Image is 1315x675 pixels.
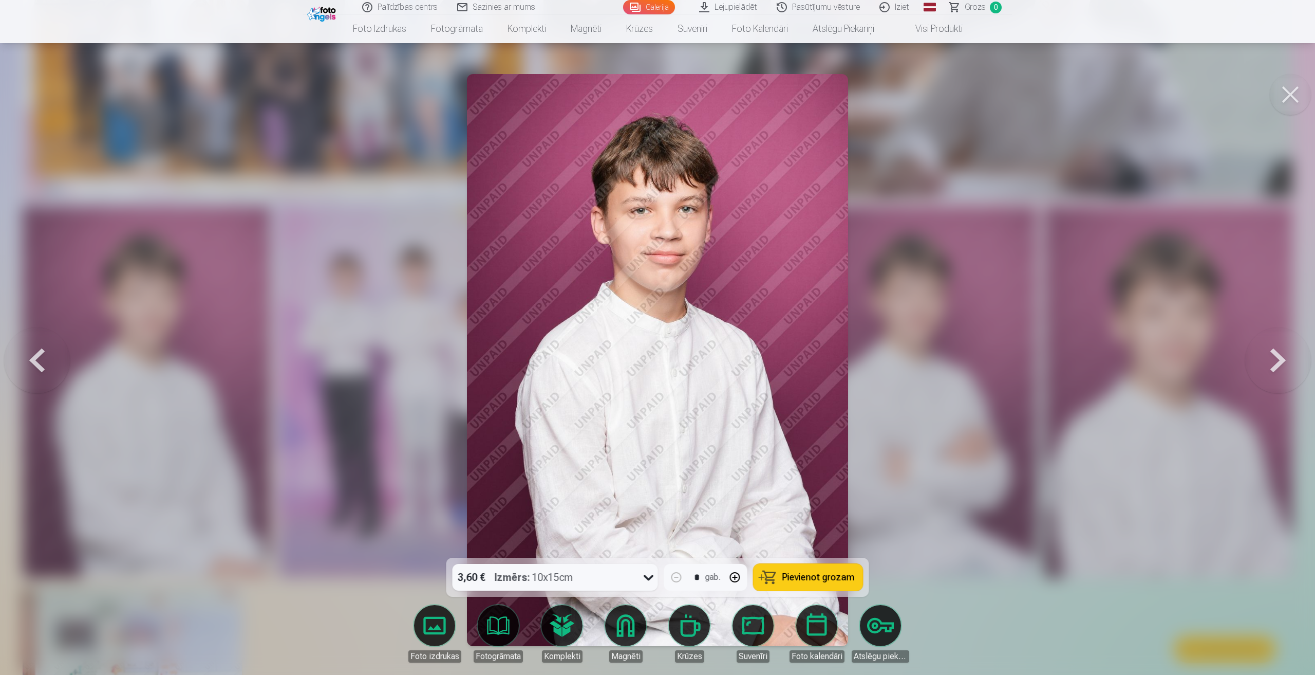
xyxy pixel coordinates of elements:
[887,14,975,43] a: Visi produkti
[665,14,720,43] a: Suvenīri
[609,650,643,663] div: Magnēti
[790,650,844,663] div: Foto kalendāri
[406,605,463,663] a: Foto izdrukas
[720,14,800,43] a: Foto kalendāri
[990,2,1002,13] span: 0
[542,650,583,663] div: Komplekti
[724,605,782,663] a: Suvenīri
[408,650,461,663] div: Foto izdrukas
[788,605,846,663] a: Foto kalendāri
[495,564,573,591] div: 10x15cm
[558,14,614,43] a: Magnēti
[661,605,718,663] a: Krūzes
[614,14,665,43] a: Krūzes
[965,1,986,13] span: Grozs
[495,570,530,585] strong: Izmērs :
[705,571,721,583] div: gab.
[800,14,887,43] a: Atslēgu piekariņi
[852,605,909,663] a: Atslēgu piekariņi
[782,573,855,582] span: Pievienot grozam
[495,14,558,43] a: Komplekti
[597,605,654,663] a: Magnēti
[852,650,909,663] div: Atslēgu piekariņi
[474,650,523,663] div: Fotogrāmata
[737,650,769,663] div: Suvenīri
[307,4,339,22] img: /fa1
[341,14,419,43] a: Foto izdrukas
[453,564,491,591] div: 3,60 €
[469,605,527,663] a: Fotogrāmata
[675,650,704,663] div: Krūzes
[419,14,495,43] a: Fotogrāmata
[533,605,591,663] a: Komplekti
[754,564,863,591] button: Pievienot grozam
